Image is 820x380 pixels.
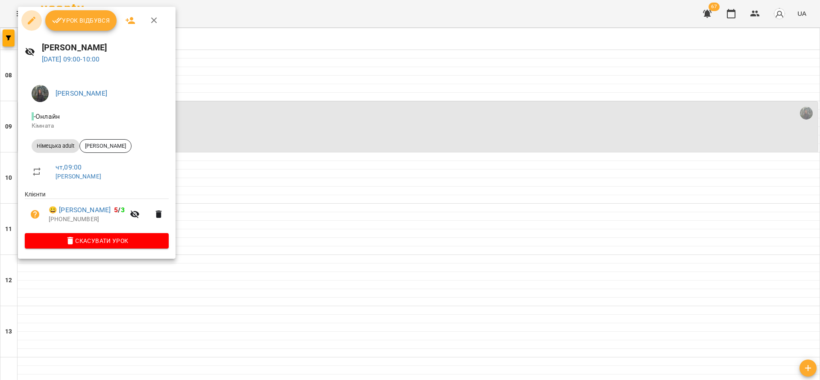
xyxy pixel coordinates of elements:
[32,112,61,120] span: - Онлайн
[52,15,110,26] span: Урок відбувся
[114,206,124,214] b: /
[45,10,117,31] button: Урок відбувся
[32,85,49,102] img: fc30e8fe739587b31d91b7996cddffa1.jpg
[25,233,169,248] button: Скасувати Урок
[32,122,162,130] p: Кімната
[114,206,118,214] span: 5
[80,142,131,150] span: [PERSON_NAME]
[79,139,132,153] div: [PERSON_NAME]
[56,163,82,171] a: чт , 09:00
[49,205,111,215] a: 😀 [PERSON_NAME]
[25,190,169,233] ul: Клієнти
[42,55,100,63] a: [DATE] 09:00-10:00
[56,89,107,97] a: [PERSON_NAME]
[121,206,125,214] span: 3
[32,142,79,150] span: Німецька adult
[42,41,169,54] h6: [PERSON_NAME]
[25,204,45,225] button: Візит ще не сплачено. Додати оплату?
[49,215,125,224] p: [PHONE_NUMBER]
[56,173,101,180] a: [PERSON_NAME]
[32,236,162,246] span: Скасувати Урок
